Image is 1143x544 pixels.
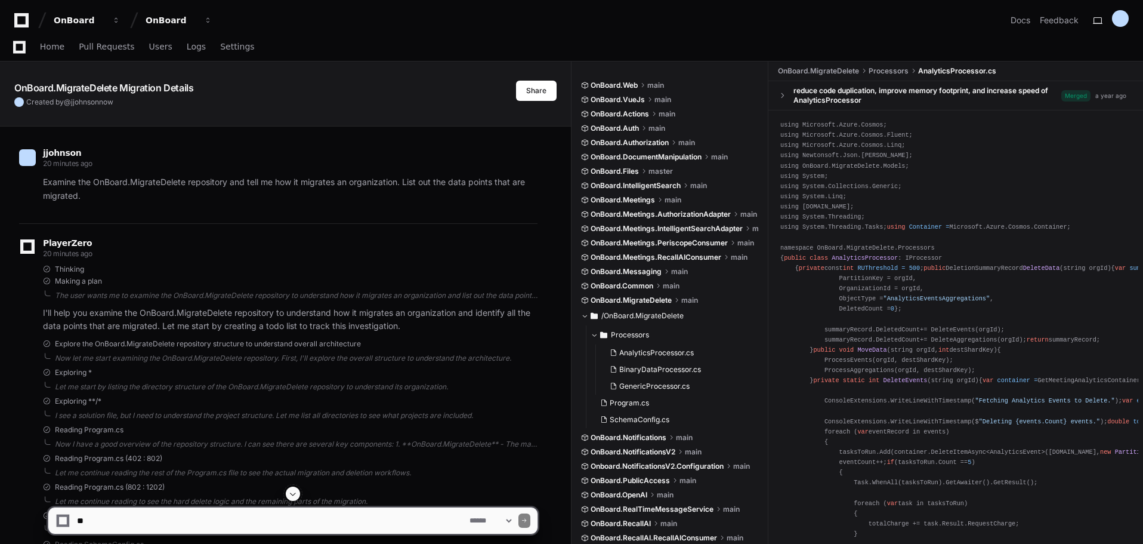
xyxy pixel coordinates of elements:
span: (string orgId) [927,377,978,384]
span: OnBoard.Auth [591,124,639,133]
svg: Directory [600,328,607,342]
span: OnBoard.DocumentManipulation [591,152,702,162]
a: Pull Requests [79,33,134,61]
span: if [887,459,894,466]
span: main [690,181,707,190]
button: OnBoard [141,10,217,31]
span: main [685,447,702,457]
span: AnalyticsProcessor [832,254,898,262]
span: main [665,195,681,205]
span: "AnalyticsEventsAggregations" [883,295,990,302]
span: static [843,377,865,384]
span: main [676,433,693,442]
span: container [997,377,1030,384]
span: 0 [891,305,894,312]
span: DeleteEvents [883,377,928,384]
span: private [799,265,824,272]
span: main [663,281,679,291]
span: 500 [909,265,920,272]
span: master [648,167,673,176]
span: 20 minutes ago [43,159,92,168]
span: Reading Program.cs (802 : 1202) [55,482,165,492]
span: GenericProcessor.cs [619,382,690,391]
a: Logs [187,33,206,61]
span: 20 minutes ago [43,249,92,258]
span: "Fetching Analytics Events to Delete." [975,397,1115,404]
button: GenericProcessor.cs [605,378,752,395]
span: OnBoard.Authorization [591,138,669,147]
span: BinaryDataProcessor.cs [619,365,701,374]
span: Reading Program.cs [55,425,123,435]
span: main [731,253,747,262]
span: Thinking [55,265,84,274]
span: Merged [1061,90,1091,102]
div: Now I have a good overview of the repository structure. I can see there are several key component... [55,439,537,449]
span: public [813,346,835,354]
div: Let me start by listing the directory structure of the OnBoard.MigrateDelete repository to unders... [55,382,537,392]
span: OnBoard.Common [591,281,653,291]
span: int [843,265,854,272]
span: main [671,267,688,276]
span: @ [64,97,71,106]
a: Home [40,33,64,61]
span: Logs [187,43,206,50]
p: I'll help you examine the OnBoard.MigrateDelete repository to understand how it migrates an organ... [43,306,537,334]
span: main [711,152,728,162]
a: Docs [1011,14,1030,26]
button: OnBoard [49,10,125,31]
div: reduce code duplication, improve memory footprint, and increase speed of AnalyticsProcessor [793,86,1061,105]
span: Created by [26,97,113,107]
span: main [648,124,665,133]
div: Let me continue reading the rest of the Program.cs file to see the actual migration and deletion ... [55,468,537,478]
span: RUThreshold [857,265,898,272]
span: Home [40,43,64,50]
span: = [946,223,949,230]
span: DeleteData [1023,265,1060,272]
span: OnBoard.MigrateDelete [778,66,859,76]
span: Settings [220,43,254,50]
div: OnBoard [54,14,105,26]
a: Users [149,33,172,61]
span: var [983,377,993,384]
span: OnBoard.Meetings.PeriscopeConsumer [591,238,728,248]
span: OnBoard.MigrateDelete [591,296,672,305]
span: 5 [968,459,971,466]
div: I see a solution file, but I need to understand the project structure. Let me list all directorie... [55,411,537,420]
span: main [654,95,671,105]
svg: Directory [591,309,598,323]
button: SchemaConfig.cs [595,411,752,428]
button: /OnBoard.MigrateDelete [581,306,759,325]
span: Making a plan [55,276,102,286]
span: int [869,377,879,384]
span: Reading Program.cs (402 : 802) [55,454,162,463]
span: AnalyticsProcessor.cs [918,66,996,76]
button: Feedback [1040,14,1079,26]
span: var [857,428,868,435]
span: main [681,296,698,305]
span: main [679,476,696,485]
span: OnBoard.Meetings.IntelligentSearchAdapter [591,224,743,233]
span: MoveData [857,346,886,354]
span: OnBoard.Web [591,81,638,90]
span: Processors [611,330,649,340]
span: void [839,346,854,354]
span: PlayerZero [43,239,92,247]
p: Examine the OnBoard.MigrateDelete repository and tell me how it migrates an organization. List ou... [43,176,537,203]
span: new [1100,448,1111,456]
span: public [784,254,806,262]
span: = [1034,377,1037,384]
span: Users [149,43,172,50]
span: main [740,210,757,219]
span: (string orgId, destShardKey) [887,346,997,354]
span: main [659,109,675,119]
span: Onboard.NotificationsV2.Configuration [591,462,724,471]
button: Processors [591,325,759,345]
div: Now let me start examining the OnBoard.MigrateDelete repository. First, I'll explore the overall ... [55,354,537,363]
span: class [810,254,828,262]
span: public [923,265,946,272]
span: Container [909,223,942,230]
span: jjohnson [71,97,99,106]
span: OnBoard.Notifications [591,433,666,442]
a: Settings [220,33,254,61]
span: main [678,138,695,147]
